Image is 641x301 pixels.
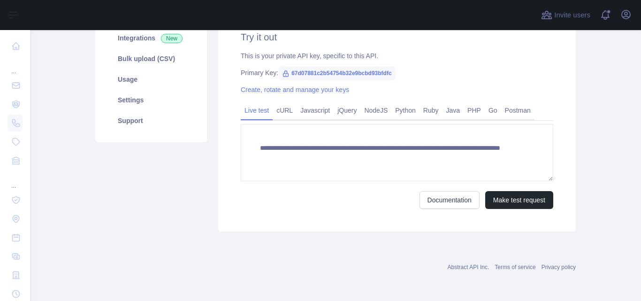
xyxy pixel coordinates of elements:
div: Primary Key: [241,68,553,77]
button: Make test request [485,191,553,209]
div: ... [8,56,23,75]
a: Bulk upload (CSV) [107,48,196,69]
span: 67d07881c2b54754b32e9bcbd93bfdfc [278,66,395,80]
a: Go [485,103,501,118]
a: Privacy policy [542,264,576,270]
a: NodeJS [360,103,391,118]
a: Javascript [297,103,334,118]
a: Live test [241,103,273,118]
a: Java [443,103,464,118]
a: Abstract API Inc. [448,264,489,270]
a: Integrations New [107,28,196,48]
a: cURL [273,103,297,118]
a: Terms of service [495,264,535,270]
span: New [161,34,183,43]
a: jQuery [334,103,360,118]
a: Postman [501,103,534,118]
h2: Try it out [241,31,553,44]
button: Invite users [539,8,592,23]
a: PHP [464,103,485,118]
a: Create, rotate and manage your keys [241,86,349,93]
a: Documentation [420,191,480,209]
a: Settings [107,90,196,110]
div: ... [8,171,23,190]
a: Support [107,110,196,131]
a: Ruby [420,103,443,118]
span: Invite users [554,10,590,21]
a: Usage [107,69,196,90]
div: This is your private API key, specific to this API. [241,51,553,61]
a: Python [391,103,420,118]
